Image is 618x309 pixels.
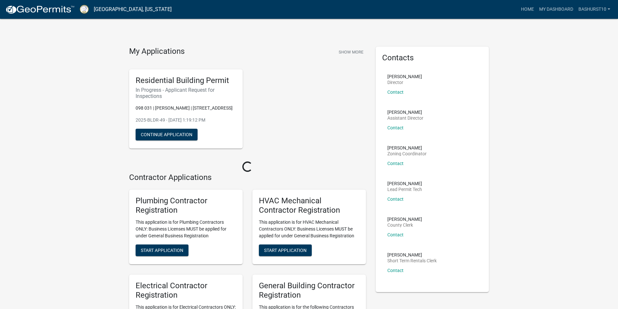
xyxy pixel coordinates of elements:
[387,268,404,273] a: Contact
[518,3,537,16] a: Home
[259,219,359,239] p: This application is for HVAC Mechanical Contractors ONLY: Business Licenses MUST be applied for u...
[136,244,188,256] button: Start Application
[136,196,236,215] h5: Plumbing Contractor Registration
[387,80,422,85] p: Director
[387,232,404,237] a: Contact
[387,181,422,186] p: [PERSON_NAME]
[387,110,423,114] p: [PERSON_NAME]
[387,146,427,150] p: [PERSON_NAME]
[387,196,404,202] a: Contact
[387,116,423,120] p: Assistant Director
[259,244,312,256] button: Start Application
[387,74,422,79] p: [PERSON_NAME]
[136,117,236,124] p: 2025-BLDR-49 - [DATE] 1:19:12 PM
[136,87,236,99] h6: In Progress - Applicant Request for Inspections
[382,53,483,63] h5: Contacts
[387,89,404,95] a: Contact
[80,5,89,14] img: Putnam County, Georgia
[537,3,576,16] a: My Dashboard
[387,217,422,221] p: [PERSON_NAME]
[136,129,198,140] button: Continue Application
[136,105,236,112] p: 098 031 | [PERSON_NAME] | [STREET_ADDRESS]
[387,151,427,156] p: Zoning Coordinator
[259,281,359,300] h5: General Building Contractor Registration
[576,3,613,16] a: BASHURST10
[136,281,236,300] h5: Electrical Contractor Registration
[387,253,437,257] p: [PERSON_NAME]
[387,161,404,166] a: Contact
[387,187,422,192] p: Lead Permit Tech
[259,196,359,215] h5: HVAC Mechanical Contractor Registration
[336,47,366,57] button: Show More
[136,219,236,239] p: This application is for Plumbing Contractors ONLY: Business Licenses MUST be applied for under Ge...
[129,173,366,182] h4: Contractor Applications
[141,248,183,253] span: Start Application
[129,47,185,56] h4: My Applications
[94,4,172,15] a: [GEOGRAPHIC_DATA], [US_STATE]
[387,258,437,263] p: Short Term Rentals Clerk
[136,76,236,85] h5: Residential Building Permit
[264,248,307,253] span: Start Application
[387,125,404,130] a: Contact
[387,223,422,227] p: County Clerk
